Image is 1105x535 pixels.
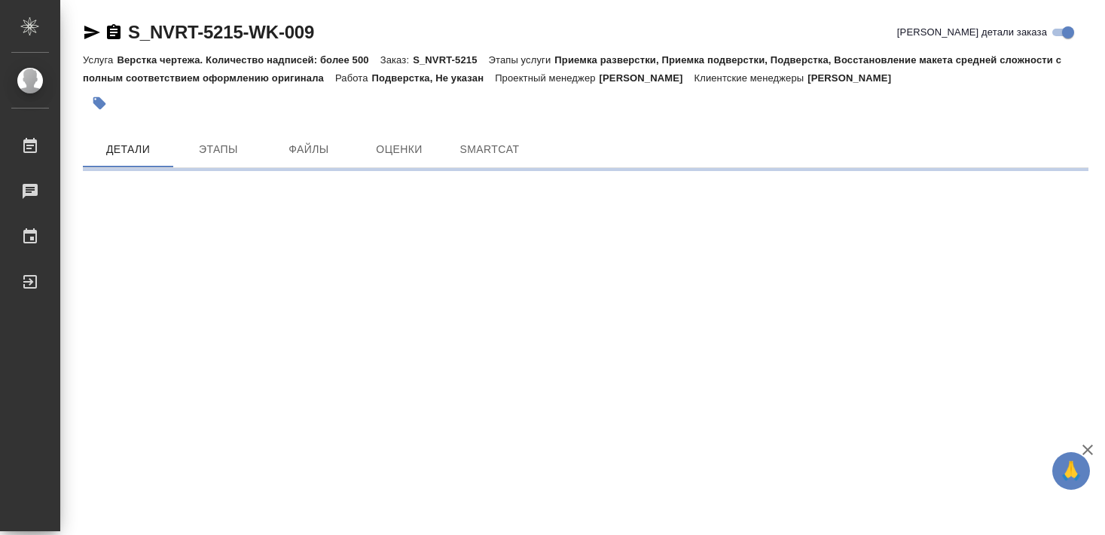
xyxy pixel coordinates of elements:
[1052,452,1090,490] button: 🙏
[105,23,123,41] button: Скопировать ссылку
[363,140,435,159] span: Оценки
[92,140,164,159] span: Детали
[380,54,413,66] p: Заказ:
[897,25,1047,40] span: [PERSON_NAME] детали заказа
[83,87,116,120] button: Добавить тэг
[117,54,380,66] p: Верстка чертежа. Количество надписей: более 500
[495,72,599,84] p: Проектный менеджер
[372,72,496,84] p: Подверстка, Не указан
[83,54,117,66] p: Услуга
[694,72,807,84] p: Клиентские менеджеры
[489,54,555,66] p: Этапы услуги
[335,72,372,84] p: Работа
[413,54,488,66] p: S_NVRT-5215
[182,140,255,159] span: Этапы
[453,140,526,159] span: SmartCat
[83,23,101,41] button: Скопировать ссылку для ЯМессенджера
[1058,455,1084,487] span: 🙏
[273,140,345,159] span: Файлы
[128,22,314,42] a: S_NVRT-5215-WK-009
[600,72,694,84] p: [PERSON_NAME]
[83,54,1061,84] p: Приемка разверстки, Приемка подверстки, Подверстка, Восстановление макета средней сложности с пол...
[807,72,902,84] p: [PERSON_NAME]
